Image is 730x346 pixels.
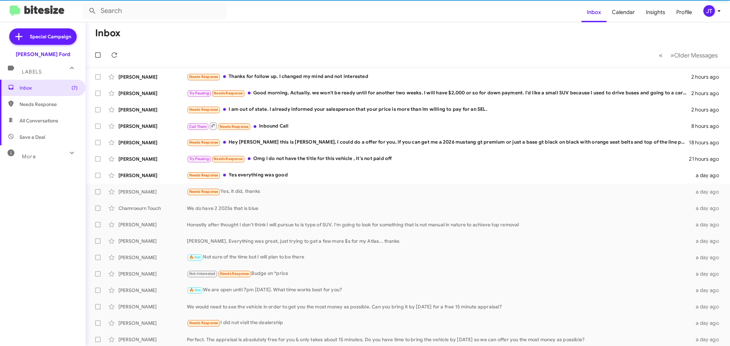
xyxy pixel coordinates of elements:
span: Try Pausing [189,91,209,95]
div: a day ago [691,320,725,327]
div: Thanks for follow up. I changed my mind and not interested [187,73,691,81]
div: a day ago [691,221,725,228]
button: JT [697,5,722,17]
span: Needs Response [189,189,218,194]
span: Needs Response [220,271,249,276]
span: Needs Response [189,107,218,112]
span: Older Messages [674,52,718,59]
div: a day ago [691,188,725,195]
div: a day ago [691,287,725,294]
button: Previous [655,48,667,62]
div: [PERSON_NAME] [118,221,187,228]
a: Insights [640,2,671,22]
span: « [659,51,663,59]
div: [PERSON_NAME] [118,188,187,195]
span: Special Campaign [30,33,71,40]
div: We would need to see the vehicle in order to get you the most money as possible. Can you bring it... [187,303,691,310]
span: Inbox [20,84,78,91]
div: 8 hours ago [691,123,725,130]
div: [PERSON_NAME] [118,139,187,146]
a: Profile [671,2,697,22]
div: Yes everything was good [187,171,691,179]
div: [PERSON_NAME] [118,336,187,343]
div: [PERSON_NAME] [118,156,187,162]
span: Needs Response [220,124,249,129]
button: Next [666,48,722,62]
span: All Conversations [20,117,58,124]
div: a day ago [691,303,725,310]
div: a day ago [691,336,725,343]
div: [PERSON_NAME] [118,238,187,244]
div: Perfect. The appraisal is absolutely free for you & only takes about 15 minutes. Do you have time... [187,336,691,343]
span: Not-Interested [189,271,216,276]
div: Chamroeurn Touch [118,205,187,212]
div: [PERSON_NAME] [118,123,187,130]
h1: Inbox [95,28,120,39]
div: Not sure of the time but I will plan to be there [187,253,691,261]
span: Needs Response [20,101,78,108]
div: We do have 2 2025s that is blue [187,205,691,212]
div: Omg I do not have the title for this vehicle , it's not paid off [187,155,689,163]
div: 2 hours ago [691,106,725,113]
div: a day ago [691,238,725,244]
div: [PERSON_NAME] [118,287,187,294]
div: [PERSON_NAME] Ford [16,51,70,58]
span: Needs Response [189,173,218,177]
span: 🔥 Hot [189,288,201,292]
div: 2 hours ago [691,74,725,80]
span: Needs Response [189,321,218,325]
span: 🔥 Hot [189,255,201,259]
div: a day ago [691,172,725,179]
span: Call Them [189,124,207,129]
div: 21 hours ago [689,156,725,162]
div: Honestly after thought I don't think I will pursue to is type of SUV. I'm going to look for somet... [187,221,691,228]
div: I did not visit the dealership [187,319,691,327]
span: Needs Response [214,157,243,161]
div: a day ago [691,270,725,277]
div: [PERSON_NAME] [118,74,187,80]
nav: Page navigation example [655,48,722,62]
div: [PERSON_NAME] [118,90,187,97]
div: [PERSON_NAME] [118,254,187,261]
a: Special Campaign [9,28,77,45]
span: » [670,51,674,59]
div: [PERSON_NAME] [118,270,187,277]
div: Good morning, Actually, we won't be ready until for another two weeks. I will have $2,000 or so f... [187,89,691,97]
div: a day ago [691,205,725,212]
div: a day ago [691,254,725,261]
span: Needs Response [214,91,243,95]
div: I am out of state. I already informed your salesperson that your price is more than Im willing to... [187,106,691,114]
div: Hey [PERSON_NAME] this is [PERSON_NAME], I could do a offer for you, if you can get me a 2026 mus... [187,138,689,146]
input: Search [83,3,227,19]
div: Inbound Call [187,122,691,130]
div: 2 hours ago [691,90,725,97]
span: Needs Response [189,140,218,145]
div: [PERSON_NAME] [118,303,187,310]
div: We are open until 7pm [DATE]. What time works best for you? [187,286,691,294]
a: Calendar [606,2,640,22]
span: Try Pausing [189,157,209,161]
span: Labels [22,69,42,75]
div: [PERSON_NAME] [118,172,187,179]
div: Yes, it did, thanks [187,188,691,196]
div: [PERSON_NAME], Everything was great, just trying to get a few more $s for my Atlas... thanks [187,238,691,244]
span: (7) [72,84,78,91]
span: Needs Response [189,75,218,79]
div: [PERSON_NAME] [118,320,187,327]
div: Budge on *price [187,270,691,278]
div: JT [703,5,715,17]
div: 18 hours ago [689,139,725,146]
a: Inbox [581,2,606,22]
span: Save a Deal [20,134,45,141]
span: More [22,154,36,160]
div: [PERSON_NAME] [118,106,187,113]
